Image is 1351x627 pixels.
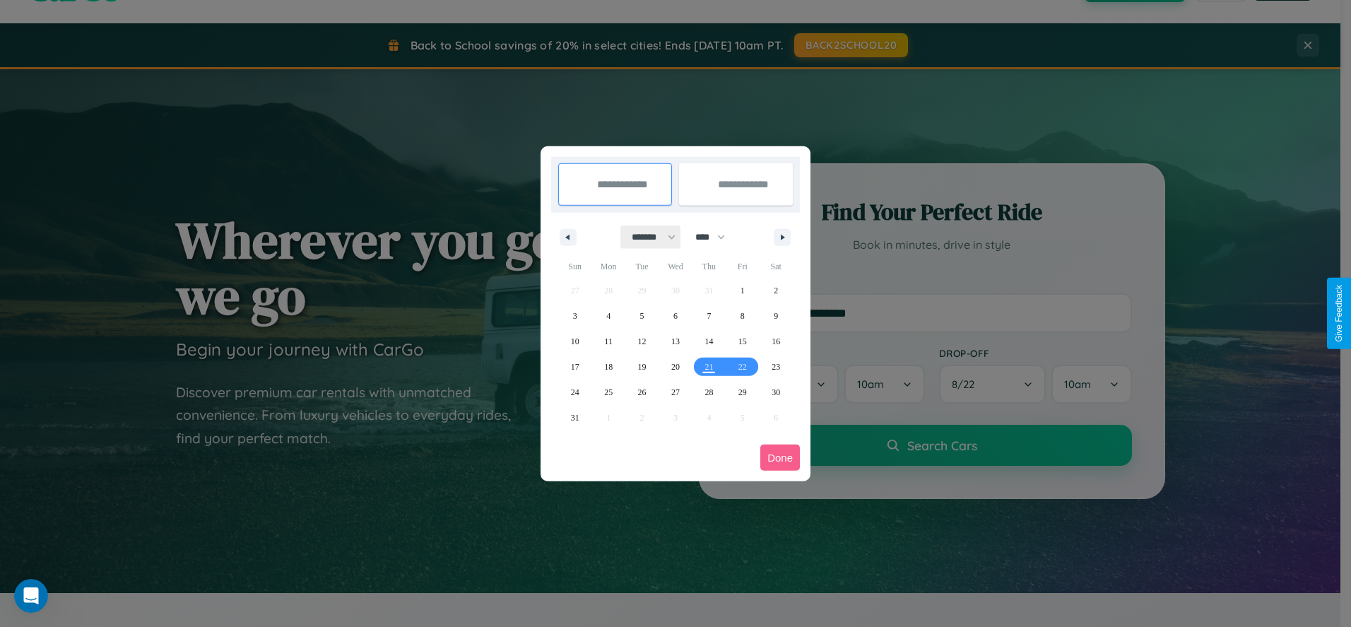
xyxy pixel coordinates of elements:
span: Thu [692,255,726,278]
span: 20 [671,354,680,380]
iframe: Intercom live chat [14,579,48,613]
span: 14 [704,329,713,354]
button: 13 [659,329,692,354]
button: 5 [625,303,659,329]
button: 3 [558,303,591,329]
button: 14 [692,329,726,354]
button: 21 [692,354,726,380]
button: 8 [726,303,759,329]
span: 27 [671,380,680,405]
span: 22 [738,354,747,380]
button: 2 [760,278,793,303]
button: 20 [659,354,692,380]
button: 31 [558,405,591,430]
button: 6 [659,303,692,329]
button: 30 [760,380,793,405]
span: 8 [741,303,745,329]
button: 4 [591,303,625,329]
div: Give Feedback [1334,285,1344,342]
button: 22 [726,354,759,380]
span: 7 [707,303,711,329]
span: 24 [571,380,579,405]
span: 23 [772,354,780,380]
span: 1 [741,278,745,303]
button: 12 [625,329,659,354]
span: 10 [571,329,579,354]
span: 12 [638,329,647,354]
button: 26 [625,380,659,405]
span: 13 [671,329,680,354]
span: 18 [604,354,613,380]
button: Done [760,445,800,471]
button: 10 [558,329,591,354]
button: 15 [726,329,759,354]
span: 25 [604,380,613,405]
span: 5 [640,303,644,329]
button: 19 [625,354,659,380]
button: 17 [558,354,591,380]
button: 28 [692,380,726,405]
span: 17 [571,354,579,380]
span: Mon [591,255,625,278]
span: 29 [738,380,747,405]
span: 26 [638,380,647,405]
span: 31 [571,405,579,430]
span: Wed [659,255,692,278]
button: 25 [591,380,625,405]
span: Sun [558,255,591,278]
span: 11 [604,329,613,354]
span: 21 [704,354,713,380]
button: 23 [760,354,793,380]
span: 3 [573,303,577,329]
button: 16 [760,329,793,354]
span: Sat [760,255,793,278]
span: 30 [772,380,780,405]
span: Fri [726,255,759,278]
span: 19 [638,354,647,380]
span: Tue [625,255,659,278]
span: 6 [673,303,678,329]
span: 4 [606,303,610,329]
span: 15 [738,329,747,354]
span: 2 [774,278,778,303]
button: 24 [558,380,591,405]
span: 9 [774,303,778,329]
span: 28 [704,380,713,405]
button: 27 [659,380,692,405]
button: 29 [726,380,759,405]
button: 11 [591,329,625,354]
button: 9 [760,303,793,329]
button: 18 [591,354,625,380]
button: 1 [726,278,759,303]
button: 7 [692,303,726,329]
span: 16 [772,329,780,354]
